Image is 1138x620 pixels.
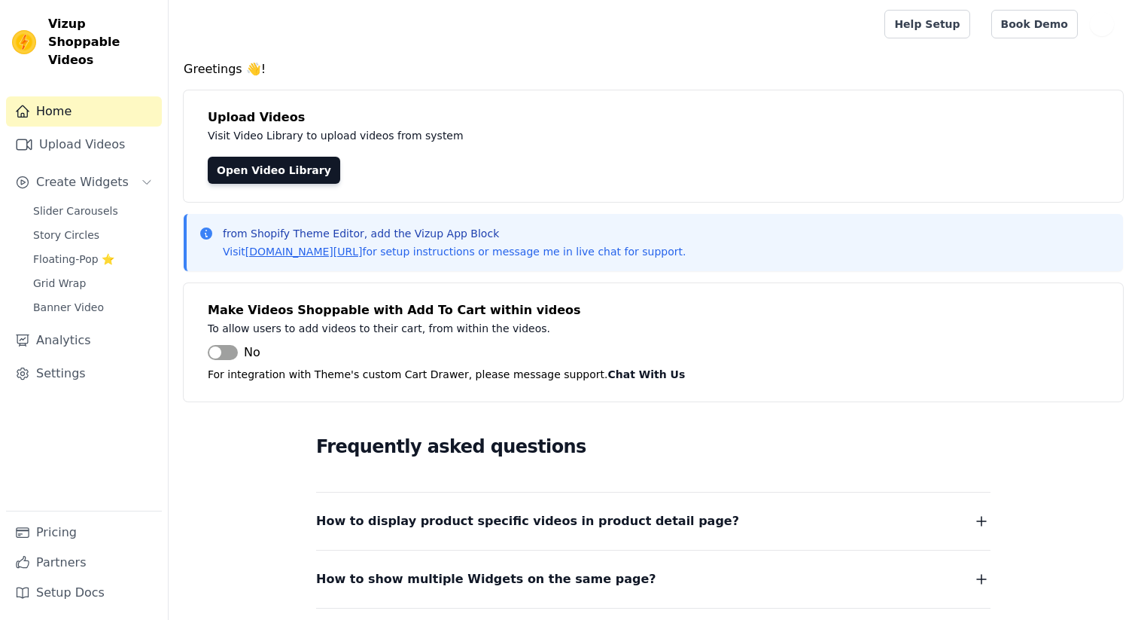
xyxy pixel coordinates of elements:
a: Setup Docs [6,578,162,608]
span: Banner Video [33,300,104,315]
span: No [244,344,260,362]
a: Story Circles [24,224,162,246]
a: Book Demo [991,10,1078,38]
span: Floating-Pop ⭐ [33,252,114,267]
span: Story Circles [33,228,99,243]
a: Grid Wrap [24,273,162,294]
a: Home [6,96,162,127]
span: Grid Wrap [33,276,86,291]
a: Slider Carousels [24,200,162,221]
h2: Frequently asked questions [316,432,990,462]
a: Analytics [6,325,162,356]
p: Visit for setup instructions or message me in live chat for support. [223,244,686,259]
button: How to display product specific videos in product detail page? [316,511,990,532]
span: Vizup Shoppable Videos [48,15,156,69]
p: from Shopify Theme Editor, add the Vizup App Block [223,226,686,241]
button: How to show multiple Widgets on the same page? [316,569,990,590]
p: Visit Video Library to upload videos from system [208,127,882,145]
button: No [208,344,260,362]
p: For integration with Theme's custom Cart Drawer, please message support. [208,365,1099,383]
button: Chat With Us [608,365,686,383]
p: To allow users to add videos to their cart, from within the videos. [208,319,882,337]
a: Settings [6,359,162,389]
h4: Upload Videos [208,108,1099,127]
img: Vizup [12,30,36,54]
span: Slider Carousels [33,203,118,218]
a: Partners [6,548,162,578]
span: How to show multiple Widgets on the same page? [316,569,656,590]
a: Upload Videos [6,130,162,160]
a: [DOMAIN_NAME][URL] [245,246,363,258]
span: Create Widgets [36,173,129,191]
a: Banner Video [24,297,162,318]
a: Floating-Pop ⭐ [24,249,162,270]
button: Create Widgets [6,167,162,197]
a: Open Video Library [208,157,340,184]
span: How to display product specific videos in product detail page? [316,511,739,532]
h4: Make Videos Shoppable with Add To Cart within videos [208,301,1099,319]
a: Pricing [6,518,162,548]
a: Help Setup [884,10,969,38]
h4: Greetings 👋! [184,60,1123,78]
